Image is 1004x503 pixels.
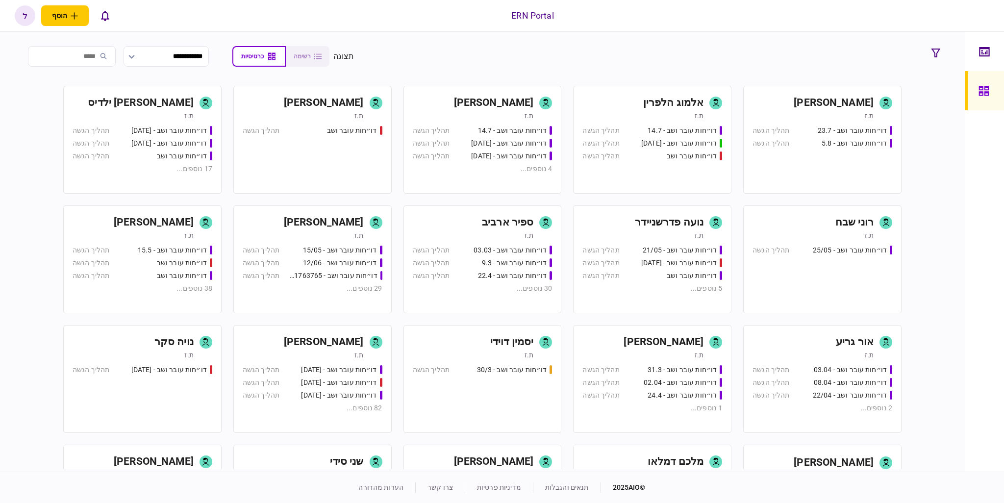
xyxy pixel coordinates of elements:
[63,325,222,433] a: נויה סקרת.זדו״חות עובר ושב - 19.03.2025תהליך הגשה
[477,365,547,375] div: דו״חות עובר ושב - 30/3
[403,86,562,194] a: [PERSON_NAME]ת.זדו״חות עובר ושב - 14.7תהליך הגשהדו״חות עובר ושב - 23.7.25תהליך הגשהדו״חות עובר וש...
[648,126,717,136] div: דו״חות עובר ושב - 14.7
[471,138,547,149] div: דו״חות עובר ושב - 23.7.25
[184,230,193,240] div: ת.ז
[667,271,717,281] div: דו״חות עובר ושב
[358,483,403,491] a: הערות מהדורה
[284,215,364,230] div: [PERSON_NAME]
[243,283,382,294] div: 29 נוספים ...
[303,245,377,255] div: דו״חות עובר ושב - 15/05
[184,350,193,360] div: ת.ז
[753,390,789,401] div: תהליך הגשה
[73,365,109,375] div: תהליך הגשה
[582,151,619,161] div: תהליך הגשה
[582,245,619,255] div: תהליך הגשה
[482,215,533,230] div: ספיר ארביב
[525,350,533,360] div: ת.ז
[482,258,547,268] div: דו״חות עובר ושב - 9.3
[753,377,789,388] div: תהליך הגשה
[601,482,646,493] div: © 2025 AIO
[477,483,521,491] a: מדיניות פרטיות
[471,151,547,161] div: דו״חות עובר ושב - 24.7.25
[525,111,533,121] div: ת.ז
[301,365,376,375] div: דו״חות עובר ושב - 19/03/2025
[243,390,279,401] div: תהליך הגשה
[695,350,703,360] div: ת.ז
[413,258,450,268] div: תהליך הגשה
[413,151,450,161] div: תהליך הגשה
[573,325,731,433] a: [PERSON_NAME]ת.זדו״חות עובר ושב - 31.3תהליך הגשהדו״חות עובר ושב - 02.04תהליך הגשהדו״חות עובר ושב ...
[243,271,279,281] div: תהליך הגשה
[73,138,109,149] div: תהליך הגשה
[243,245,279,255] div: תהליך הגשה
[403,205,562,313] a: ספיר ארביבת.זדו״חות עובר ושב - 03.03תהליך הגשהדו״חות עובר ושב - 9.3תהליך הגשהדו״חות עובר ושב - 22...
[644,377,717,388] div: דו״חות עובר ושב - 02.04
[525,230,533,240] div: ת.ז
[427,483,453,491] a: צרו קשר
[743,86,902,194] a: [PERSON_NAME]ת.זדו״חות עובר ושב - 23.7תהליך הגשהדו״חות עובר ושב - 5.8תהליך הגשה
[114,454,194,470] div: [PERSON_NAME]
[635,215,703,230] div: נועה פדרשניידר
[813,245,887,255] div: דו״חות עובר ושב - 25/05
[286,46,329,67] button: רשימה
[243,126,279,136] div: תהליך הגשה
[157,151,207,161] div: דו״חות עובר ושב
[545,483,589,491] a: תנאים והגבלות
[63,86,222,194] a: [PERSON_NAME] ילדיסת.זדו״חות עובר ושב - 25.06.25תהליך הגשהדו״חות עובר ושב - 26.06.25תהליך הגשהדו״...
[131,126,207,136] div: דו״חות עובר ושב - 25.06.25
[643,95,704,111] div: אלמוג הלפרין
[294,53,311,60] span: רשימה
[413,283,552,294] div: 30 נוספים ...
[818,126,887,136] div: דו״חות עובר ושב - 23.7
[753,403,892,413] div: 2 נוספים ...
[243,377,279,388] div: תהליך הגשה
[794,455,874,471] div: [PERSON_NAME]
[695,111,703,121] div: ת.ז
[573,86,731,194] a: אלמוג הלפריןת.זדו״חות עובר ושב - 14.7תהליך הגשהדו״חות עובר ושב - 15.07.25תהליך הגשהדו״חות עובר וש...
[582,126,619,136] div: תהליך הגשה
[582,390,619,401] div: תהליך הגשה
[413,126,450,136] div: תהליך הגשה
[131,365,207,375] div: דו״חות עובר ושב - 19.03.2025
[63,205,222,313] a: [PERSON_NAME]ת.זדו״חות עובר ושב - 15.5תהליך הגשהדו״חות עובר ושבתהליך הגשהדו״חות עובר ושבתהליך הגש...
[582,283,722,294] div: 5 נוספים ...
[814,377,887,388] div: דו״חות עובר ושב - 08.04
[73,245,109,255] div: תהליך הגשה
[454,95,534,111] div: [PERSON_NAME]
[154,334,194,350] div: נויה סקר
[184,111,193,121] div: ת.ז
[333,50,354,62] div: תצוגה
[413,138,450,149] div: תהליך הגשה
[478,126,547,136] div: דו״חות עובר ושב - 14.7
[865,230,874,240] div: ת.ז
[232,46,286,67] button: כרטיסיות
[813,390,887,401] div: דו״חות עובר ושב - 22/04
[73,164,212,174] div: 17 נוספים ...
[743,205,902,313] a: רוני שבחת.זדו״חות עובר ושב - 25/05תהליך הגשה
[582,403,722,413] div: 1 נוספים ...
[243,258,279,268] div: תהליך הגשה
[753,365,789,375] div: תהליך הגשה
[41,5,89,26] button: פתח תפריט להוספת לקוח
[582,377,619,388] div: תהליך הגשה
[582,365,619,375] div: תהליך הגשה
[289,271,377,281] div: דו״חות עובר ושב - 511763765 18/06
[233,86,392,194] a: [PERSON_NAME]ת.זדו״חות עובר ושבתהליך הגשה
[88,95,194,111] div: [PERSON_NAME] ילדיס
[835,215,874,230] div: רוני שבח
[233,325,392,433] a: [PERSON_NAME]ת.זדו״חות עובר ושב - 19/03/2025תהליך הגשהדו״חות עובר ושב - 19.3.25תהליך הגשהדו״חות ע...
[865,111,874,121] div: ת.ז
[454,454,534,470] div: [PERSON_NAME]
[413,271,450,281] div: תהליך הגשה
[667,151,717,161] div: דו״חות עובר ושב
[743,325,902,433] a: אור גריעת.זדו״חות עובר ושב - 03.04תהליך הגשהדו״חות עובר ושב - 08.04תהליך הגשהדו״חות עובר ושב - 22...
[641,258,717,268] div: דו״חות עובר ושב - 03/06/25
[695,230,703,240] div: ת.ז
[836,334,874,350] div: אור גריע
[114,215,194,230] div: [PERSON_NAME]
[95,5,115,26] button: פתח רשימת התראות
[303,258,377,268] div: דו״חות עובר ושב - 12/06
[753,138,789,149] div: תהליך הגשה
[582,138,619,149] div: תהליך הגשה
[582,271,619,281] div: תהליך הגשה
